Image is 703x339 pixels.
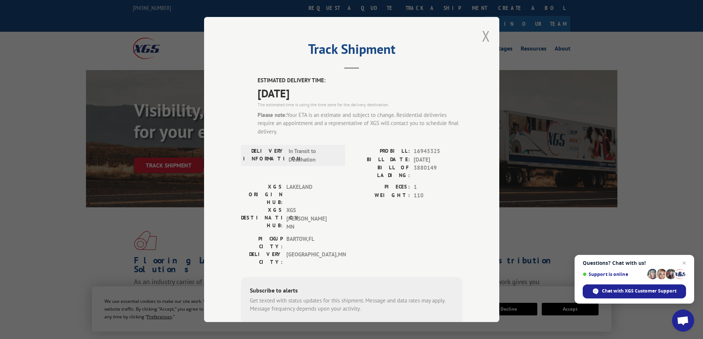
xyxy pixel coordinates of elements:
span: 16945325 [414,147,462,156]
span: 110 [414,191,462,200]
label: XGS DESTINATION HUB: [241,206,283,231]
div: The estimated time is using the time zone for the delivery destination. [258,101,462,108]
span: XGS [PERSON_NAME] MN [286,206,336,231]
span: Support is online [583,271,645,277]
span: [DATE] [258,85,462,101]
span: BARTOW , FL [286,235,336,250]
div: Chat with XGS Customer Support [583,284,686,298]
label: PROBILL: [352,147,410,156]
label: XGS ORIGIN HUB: [241,183,283,206]
div: Get texted with status updates for this shipment. Message and data rates may apply. Message frequ... [250,297,454,313]
button: Close modal [482,26,490,46]
label: PIECES: [352,183,410,191]
label: ESTIMATED DELIVERY TIME: [258,76,462,85]
span: In Transit to Destination [289,147,338,164]
div: Open chat [672,309,694,332]
span: Chat with XGS Customer Support [602,288,676,294]
label: PICKUP CITY: [241,235,283,250]
label: BILL DATE: [352,156,410,164]
span: Questions? Chat with us! [583,260,686,266]
span: 1 [414,183,462,191]
span: [DATE] [414,156,462,164]
h2: Track Shipment [241,44,462,58]
label: DELIVERY CITY: [241,250,283,266]
span: 3880149 [414,164,462,179]
div: Subscribe to alerts [250,286,454,297]
label: DELIVERY INFORMATION: [243,147,285,164]
label: WEIGHT: [352,191,410,200]
div: Your ETA is an estimate and subject to change. Residential deliveries require an appointment and ... [258,111,462,136]
span: LAKELAND [286,183,336,206]
label: BILL OF LADING: [352,164,410,179]
span: Close chat [680,259,689,267]
span: [GEOGRAPHIC_DATA] , MN [286,250,336,266]
strong: Please note: [258,111,287,118]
